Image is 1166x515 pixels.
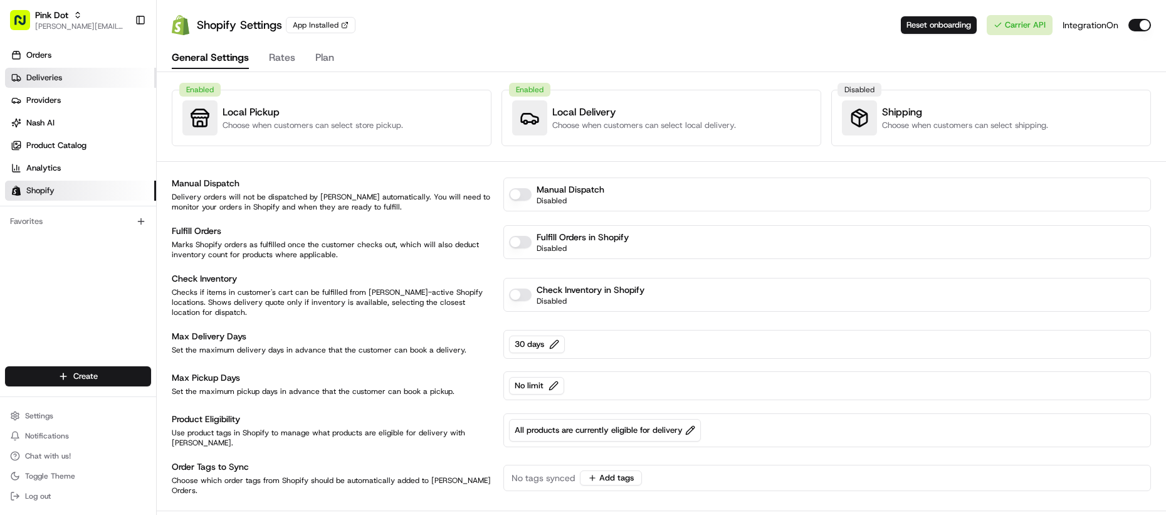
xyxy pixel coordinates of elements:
button: Settings [5,407,151,425]
p: Checks if items in customer's cart can be fulfilled from [PERSON_NAME]-active Shopify locations. ... [172,287,496,317]
button: Start new chat [213,124,228,139]
span: Nash AI [26,117,55,129]
a: Providers [5,90,156,110]
button: General Settings [172,48,249,69]
span: Settings [25,411,53,421]
p: Use product tags in Shopify to manage what products are eligible for delivery with [PERSON_NAME]. [172,428,496,448]
a: Powered byPylon [88,311,152,321]
img: Mariam Aslam [13,183,33,203]
p: Set the maximum pickup days in advance that the customer can book a pickup. [172,386,496,396]
p: Check Inventory in Shopify [537,284,644,296]
img: Shopify logo [11,186,21,196]
span: Orders [26,50,51,61]
span: Shopify [26,185,55,196]
div: Enabled [179,83,221,97]
div: Start new chat [56,120,206,132]
div: Disabled [838,83,881,97]
p: Choose when customers can select store pickup. [223,120,403,131]
a: Nash AI [5,113,156,133]
div: Enabled [509,83,550,97]
div: Fulfill Orders [172,225,496,237]
button: No tags syncedAdd tags [509,470,642,486]
span: Toggle Theme [25,471,75,481]
p: Carrier API [1005,19,1046,31]
button: Pink Dot [35,9,68,21]
span: • [104,228,108,238]
a: 📗Knowledge Base [8,275,101,298]
p: Disabled [537,243,629,253]
span: Chat with us! [25,451,71,461]
div: Order Tags to Sync [172,460,496,473]
button: Chat with us! [5,447,151,465]
a: Analytics [5,158,156,178]
button: Rates [269,48,295,69]
span: Product Catalog [26,140,87,151]
button: See all [194,161,228,176]
div: We're available if you need us! [56,132,172,142]
button: Log out [5,487,151,505]
button: Pink Dot[PERSON_NAME][EMAIL_ADDRESS][DOMAIN_NAME] [5,5,130,35]
button: Create [5,366,151,386]
img: 4988371391238_9404d814bf3eb2409008_72.png [26,120,49,142]
button: Plan [315,48,334,69]
p: Disabled [537,196,604,206]
div: Product Eligibility [172,413,496,425]
a: App Installed [286,17,355,33]
span: Providers [26,95,61,106]
span: API Documentation [118,280,201,293]
div: Max Delivery Days [172,330,496,342]
span: [PERSON_NAME] [39,228,102,238]
h3: Local Pickup [223,105,403,120]
span: All products are currently eligible for delivery [515,425,695,436]
button: Enable Check Inventory [509,289,532,301]
img: Nash [13,13,38,38]
p: Fulfill Orders in Shopify [537,231,629,243]
span: • [104,194,108,204]
p: Manual Dispatch [537,183,604,196]
h1: Shopify Settings [197,16,282,34]
img: 1736555255976-a54dd68f-1ca7-489b-9aae-adbdc363a1c4 [25,195,35,205]
button: Enable No Dispatch tag [509,188,532,201]
p: Marks Shopify orders as fulfilled once the customer checks out, which will also deduct inventory ... [172,240,496,260]
span: Integration On [1063,19,1118,31]
p: Disabled [537,296,644,306]
button: Toggle Theme [5,467,151,485]
input: Clear [33,81,207,94]
span: Deliveries [26,72,62,83]
button: [PERSON_NAME][EMAIL_ADDRESS][DOMAIN_NAME] [35,21,125,31]
div: Max Pickup Days [172,371,496,384]
button: Enable Fulfill Orders [509,236,532,248]
button: Add tags [580,470,642,486]
div: Past conversations [13,163,80,173]
div: 📗 [13,282,23,292]
span: Notifications [25,431,69,441]
span: Analytics [26,162,61,174]
button: All products are currently eligible for delivery [509,419,701,442]
p: Welcome 👋 [13,50,228,70]
h3: Shipping [882,105,1048,120]
span: Knowledge Base [25,280,96,293]
div: Favorites [5,211,151,231]
button: Notifications [5,427,151,445]
a: Product Catalog [5,135,156,156]
p: Choose when customers can select shipping. [882,120,1048,131]
p: Choose when customers can select local delivery. [552,120,736,131]
p: Delivery orders will not be dispatched by [PERSON_NAME] automatically. You will need to monitor y... [172,192,496,212]
span: [DATE] [111,194,137,204]
div: Check Inventory [172,272,496,285]
div: 💻 [106,282,116,292]
img: 1736555255976-a54dd68f-1ca7-489b-9aae-adbdc363a1c4 [13,120,35,142]
span: [DATE] [111,228,137,238]
div: Manual Dispatch [172,177,496,189]
span: Log out [25,491,51,501]
span: Pylon [125,311,152,321]
span: No tags synced [512,472,575,484]
span: [PERSON_NAME] [39,194,102,204]
a: Orders [5,45,156,65]
p: Choose which order tags from Shopify should be automatically added to [PERSON_NAME] Orders. [172,475,496,496]
button: 30 days [509,336,565,353]
a: Shopify [5,181,156,201]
